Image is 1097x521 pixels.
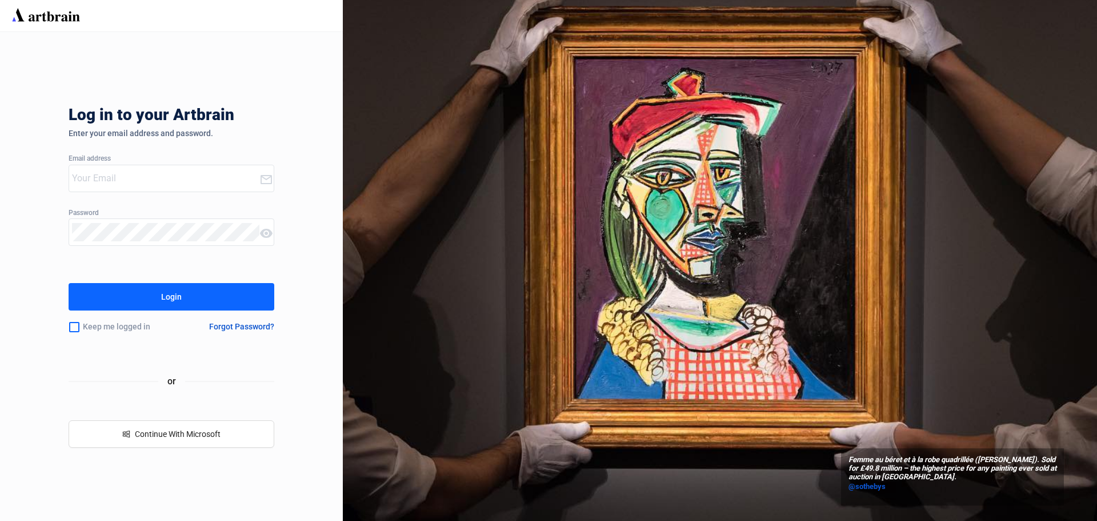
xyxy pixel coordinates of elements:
span: Femme au béret et à la robe quadrillée ([PERSON_NAME]). Sold for £49.8 million – the highest pric... [848,456,1056,482]
span: or [158,374,185,388]
div: Keep me logged in [69,315,182,339]
input: Your Email [72,169,259,188]
span: @sothebys [848,482,886,491]
div: Email address [69,155,274,163]
a: @sothebys [848,481,1056,492]
div: Enter your email address and password. [69,129,274,138]
div: Login [161,288,182,306]
div: Password [69,209,274,217]
span: windows [122,430,130,438]
div: Forgot Password? [209,322,274,331]
button: Login [69,283,274,311]
span: Continue With Microsoft [135,429,221,439]
button: windowsContinue With Microsoft [69,420,274,448]
div: Log in to your Artbrain [69,106,411,129]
